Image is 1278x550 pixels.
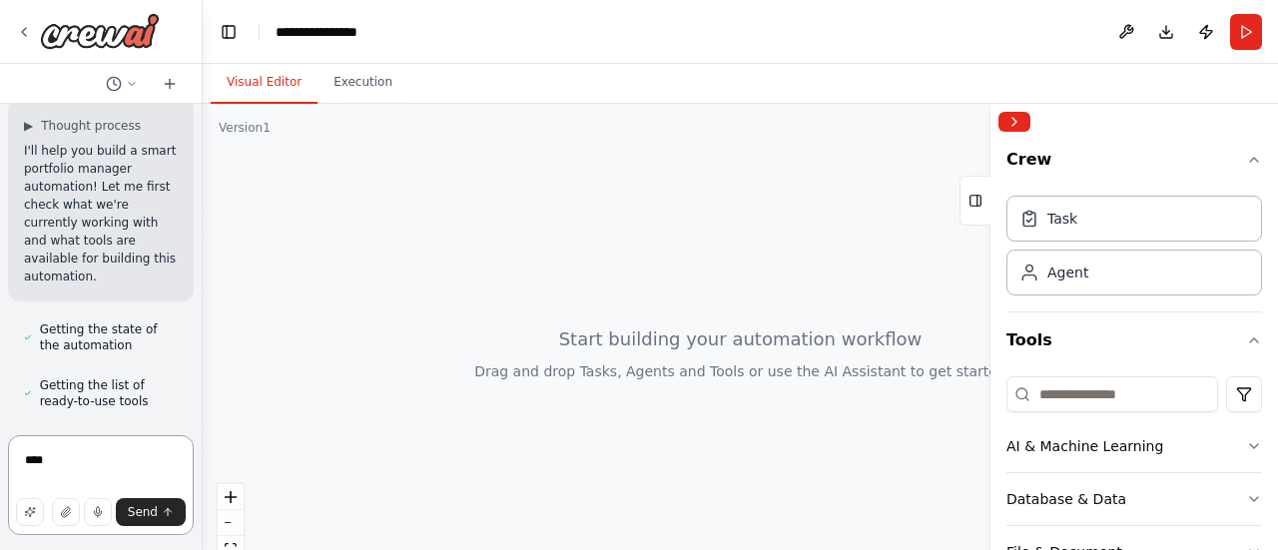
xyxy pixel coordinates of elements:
button: Improve this prompt [16,498,44,526]
button: Click to speak your automation idea [84,498,112,526]
button: Hide left sidebar [215,18,243,46]
span: Thought process [41,118,141,134]
button: Crew [1006,140,1262,188]
div: Agent [1047,263,1088,282]
img: Logo [40,13,160,49]
span: ▶ [24,118,33,134]
span: Send [128,504,158,520]
nav: breadcrumb [276,22,375,42]
button: Toggle Sidebar [982,104,998,550]
button: Execution [318,62,408,104]
button: zoom in [218,484,244,510]
div: AI & Machine Learning [1006,436,1163,456]
button: Visual Editor [211,62,318,104]
button: Database & Data [1006,473,1262,525]
p: I'll help you build a smart portfolio manager automation! Let me first check what we're currently... [24,142,178,285]
span: Getting the list of ready-to-use tools [40,377,178,409]
div: Version 1 [219,120,271,136]
button: ▶Thought process [24,118,141,134]
span: Getting the state of the automation [40,321,178,353]
button: Tools [1006,312,1262,368]
div: Database & Data [1006,489,1126,509]
div: Crew [1006,188,1262,311]
button: zoom out [218,510,244,536]
button: Collapse right sidebar [998,112,1030,132]
button: Start a new chat [154,72,186,96]
button: AI & Machine Learning [1006,420,1262,472]
button: Send [116,498,186,526]
div: Task [1047,209,1077,229]
button: Upload files [52,498,80,526]
button: Switch to previous chat [98,72,146,96]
